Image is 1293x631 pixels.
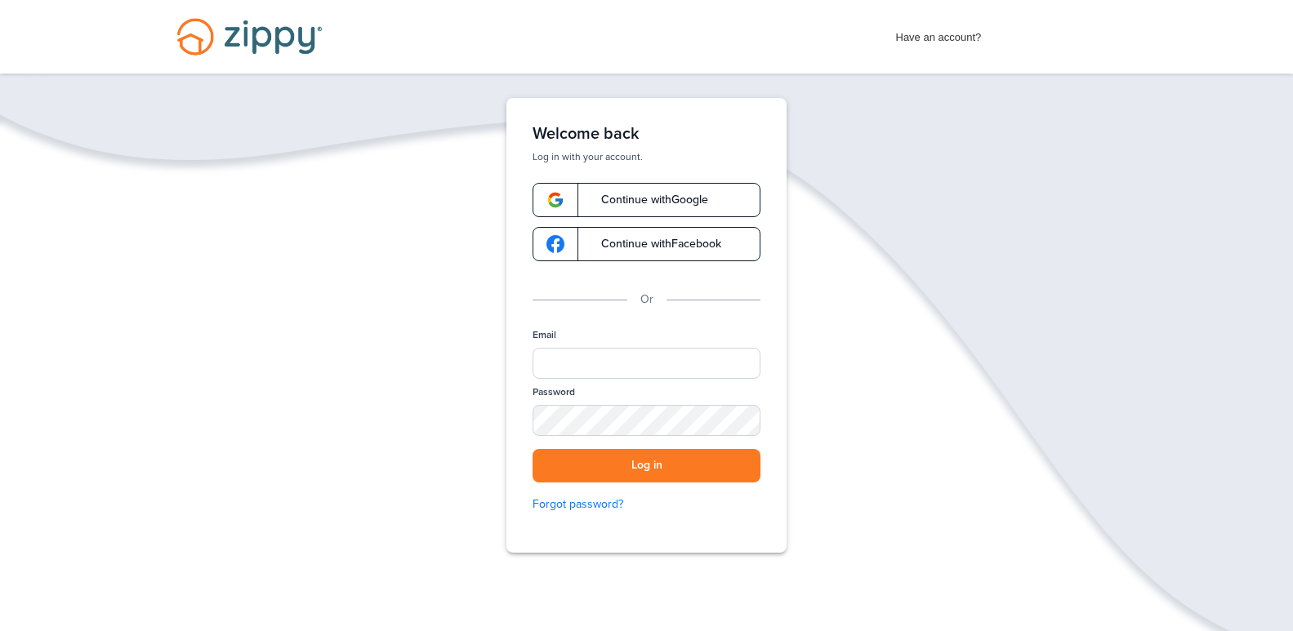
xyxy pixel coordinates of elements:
[585,238,721,250] span: Continue with Facebook
[533,150,760,163] p: Log in with your account.
[533,328,556,342] label: Email
[533,405,760,436] input: Password
[640,291,653,309] p: Or
[546,235,564,253] img: google-logo
[533,495,760,513] a: Forgot password?
[585,194,708,206] span: Continue with Google
[546,191,564,209] img: google-logo
[896,20,982,47] span: Have an account?
[533,183,760,217] a: google-logoContinue withGoogle
[533,124,760,144] h1: Welcome back
[533,385,575,399] label: Password
[533,348,760,379] input: Email
[533,449,760,482] button: Log in
[533,227,760,261] a: google-logoContinue withFacebook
